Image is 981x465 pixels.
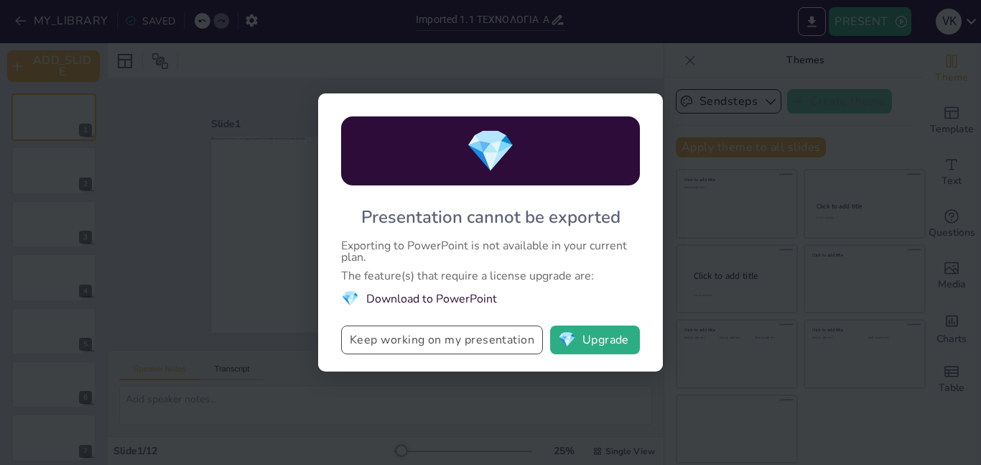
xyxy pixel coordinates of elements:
[550,326,640,354] button: diamondUpgrade
[341,240,640,263] div: Exporting to PowerPoint is not available in your current plan.
[341,289,640,308] li: Download to PowerPoint
[361,206,620,229] div: Presentation cannot be exported
[341,270,640,282] div: The feature(s) that require a license upgrade are:
[341,326,543,354] button: Keep working on my presentation
[465,124,516,179] span: diamond
[558,333,576,347] span: diamond
[341,289,359,308] span: diamond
